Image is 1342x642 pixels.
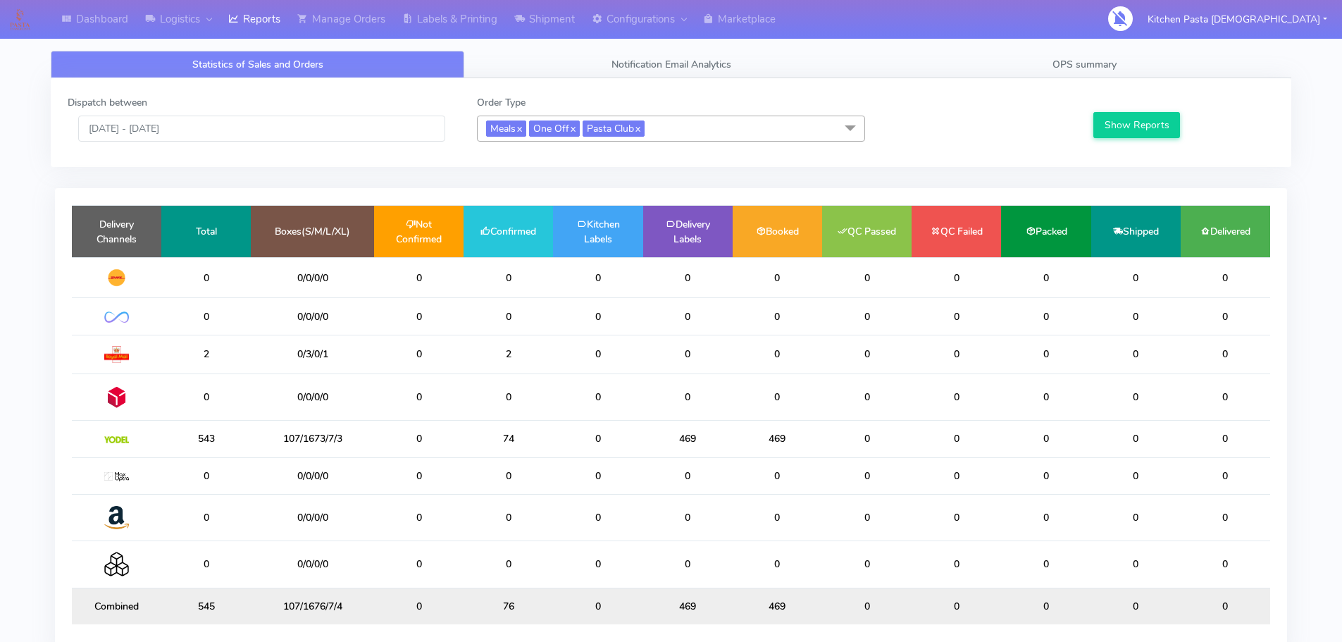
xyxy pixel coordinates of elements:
td: 0 [1091,494,1181,541]
span: Notification Email Analytics [611,58,731,71]
img: Royal Mail [104,346,129,363]
td: 0 [733,494,822,541]
td: 0 [1091,421,1181,457]
td: 0/0/0/0 [251,541,374,588]
td: 0 [161,494,251,541]
td: 0 [1091,588,1181,624]
td: 0 [912,541,1001,588]
td: 0 [1001,257,1091,298]
td: Delivery Labels [643,206,733,257]
td: 0 [1181,421,1270,457]
td: 0 [1181,335,1270,374]
td: Kitchen Labels [553,206,642,257]
td: 0 [553,374,642,420]
td: 0/0/0/0 [251,457,374,494]
td: 0 [912,335,1001,374]
td: 0 [1091,335,1181,374]
td: 0 [553,335,642,374]
td: 0 [161,298,251,335]
img: Amazon [104,505,129,530]
td: Delivered [1181,206,1270,257]
td: 0 [1181,298,1270,335]
td: 0 [643,298,733,335]
td: 2 [161,335,251,374]
img: MaxOptra [104,472,129,482]
td: 0 [912,457,1001,494]
td: 107/1676/7/4 [251,588,374,624]
td: 76 [464,588,553,624]
td: 0 [553,257,642,298]
td: 0 [161,457,251,494]
td: 0 [161,257,251,298]
td: 469 [733,421,822,457]
td: 0 [374,457,464,494]
td: 0 [1001,374,1091,420]
td: 0 [1001,494,1091,541]
td: 469 [643,588,733,624]
td: 0 [374,541,464,588]
td: 0 [643,457,733,494]
a: x [516,121,522,135]
td: 543 [161,421,251,457]
img: DHL [104,268,129,287]
td: 0 [912,421,1001,457]
td: 0 [464,298,553,335]
td: 0 [374,335,464,374]
td: 0 [374,257,464,298]
td: 0 [464,494,553,541]
td: 0 [822,374,912,420]
button: Show Reports [1093,112,1180,138]
td: 0 [1001,298,1091,335]
td: 2 [464,335,553,374]
td: 0 [553,421,642,457]
td: 0 [1001,588,1091,624]
td: 0 [912,588,1001,624]
td: 0 [733,335,822,374]
td: 0 [912,298,1001,335]
td: 0 [822,335,912,374]
td: 0 [643,494,733,541]
td: Total [161,206,251,257]
img: Yodel [104,436,129,443]
td: 0 [374,374,464,420]
img: Collection [104,552,129,576]
td: 0 [1001,421,1091,457]
span: Meals [486,121,526,137]
td: 0 [553,298,642,335]
td: 0 [464,457,553,494]
td: 0 [733,298,822,335]
td: Delivery Channels [72,206,161,257]
td: Confirmed [464,206,553,257]
td: QC Failed [912,206,1001,257]
td: 0 [912,257,1001,298]
td: 0 [643,541,733,588]
td: 0 [733,374,822,420]
span: Statistics of Sales and Orders [192,58,323,71]
td: 0/0/0/0 [251,298,374,335]
td: 0 [1001,335,1091,374]
td: 0 [1181,588,1270,624]
td: 545 [161,588,251,624]
td: 0 [733,457,822,494]
td: Boxes(S/M/L/XL) [251,206,374,257]
td: 0 [464,541,553,588]
td: 0 [822,298,912,335]
label: Dispatch between [68,95,147,110]
td: 0/0/0/0 [251,257,374,298]
td: 0/3/0/1 [251,335,374,374]
td: QC Passed [822,206,912,257]
td: Booked [733,206,822,257]
td: 0 [733,257,822,298]
td: 0 [822,257,912,298]
td: Not Confirmed [374,206,464,257]
td: 0 [553,457,642,494]
img: DPD [104,385,129,409]
td: 0 [822,541,912,588]
td: 0 [161,374,251,420]
td: 0 [1181,494,1270,541]
td: 0 [643,257,733,298]
span: Pasta Club [583,121,645,137]
label: Order Type [477,95,526,110]
img: OnFleet [104,311,129,323]
td: 0 [1091,374,1181,420]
